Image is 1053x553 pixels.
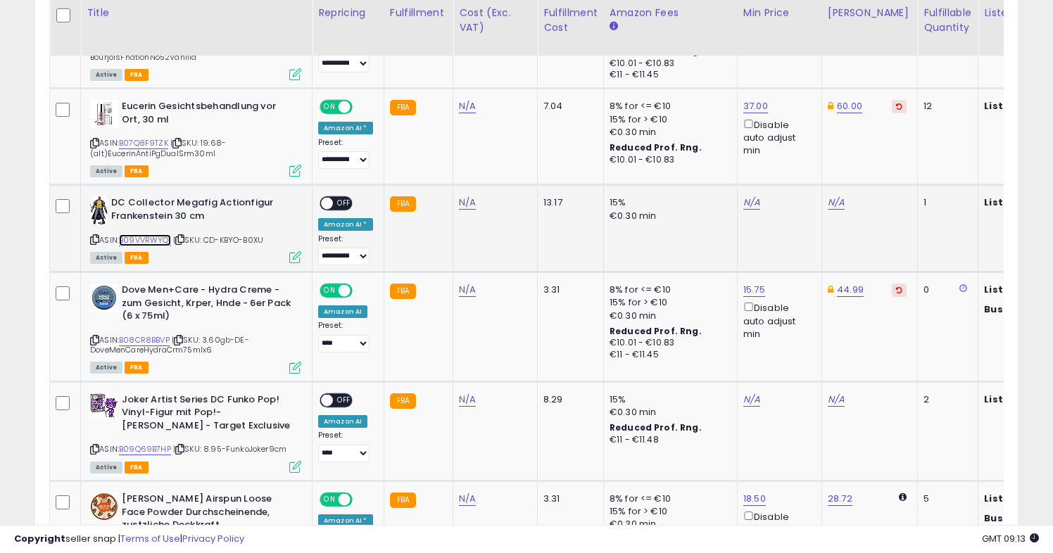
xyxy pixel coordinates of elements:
b: Listed Price: [984,99,1048,113]
div: seller snap | | [14,533,244,546]
span: FBA [125,362,149,374]
span: FBA [125,69,149,81]
div: 15% for > €10 [610,296,726,309]
div: 1 [923,196,967,209]
span: | SKU: 3.60gb-DE-DoveMenCareHydraCrm75mlx6 [90,334,249,355]
div: €0.30 min [610,406,726,419]
div: [PERSON_NAME] [828,6,912,20]
a: Terms of Use [120,532,180,545]
span: OFF [351,101,373,113]
b: Listed Price: [984,283,1048,296]
div: Amazon AI [318,415,367,428]
small: Amazon Fees. [610,20,618,33]
img: 410kqdNAONL._SL40_.jpg [90,100,118,128]
div: €11 - €11.45 [610,349,726,361]
a: N/A [459,196,476,210]
div: €0.30 min [610,126,726,139]
div: €0.30 min [610,210,726,222]
div: 8.29 [543,393,593,406]
a: 18.50 [743,492,766,506]
div: Disable auto adjust min [743,117,811,158]
div: ASIN: [90,196,301,262]
a: N/A [459,283,476,297]
b: Eucerin Gesichtsbehandlung vor Ort, 30 ml [122,100,293,129]
img: 515SfJHXrqL._SL40_.jpg [90,492,118,521]
div: Fulfillable Quantity [923,6,972,35]
span: All listings currently available for purchase on Amazon [90,252,122,264]
b: Reduced Prof. Rng. [610,325,702,337]
div: Amazon AI * [318,218,373,231]
div: €11 - €11.48 [610,434,726,446]
div: Preset: [318,41,373,72]
span: OFF [351,494,373,506]
div: ASIN: [90,100,301,175]
div: 5 [923,492,967,505]
img: 51pEZOnaq6L._SL40_.jpg [90,196,108,224]
b: Dove Men+Care - Hydra Creme - zum Gesicht, Krper, Hnde - 6er Pack (6 x 75ml) [122,284,293,326]
div: 2 [923,393,967,406]
span: ON [321,494,339,506]
a: 28.72 [828,492,852,506]
div: Amazon AI * [318,122,373,134]
div: Min Price [743,6,816,20]
div: Preset: [318,138,373,170]
div: Preset: [318,234,373,266]
b: [PERSON_NAME] Airspun Loose Face Powder Durchscheinende, zustzliche Deckkraft [122,492,293,535]
a: 37.00 [743,99,768,113]
a: Privacy Policy [182,532,244,545]
div: €0.30 min [610,310,726,322]
div: 15% for > €10 [610,113,726,126]
a: B07Q8F9TZK [119,137,168,149]
b: Reduced Prof. Rng. [610,421,702,433]
b: DC Collector Megafig Actionfigur Frankenstein 30 cm [111,196,282,226]
div: ASIN: [90,284,301,372]
div: Amazon AI [318,305,367,318]
span: FBA [125,462,149,473]
div: Disable auto adjust min [743,509,811,549]
div: 3.31 [543,492,593,505]
span: FBA [125,252,149,264]
a: N/A [828,393,845,407]
div: 13.17 [543,196,593,209]
span: All listings currently available for purchase on Amazon [90,462,122,473]
span: 2025-09-10 09:13 GMT [982,532,1039,545]
div: Title [87,6,306,20]
div: Fulfillment Cost [543,6,598,35]
small: FBA [390,100,416,115]
a: N/A [743,196,760,210]
div: €10.01 - €10.83 [610,154,726,166]
div: €10.01 - €10.83 [610,337,726,349]
a: N/A [459,492,476,506]
div: 12 [923,100,967,113]
span: All listings currently available for purchase on Amazon [90,69,122,81]
span: All listings currently available for purchase on Amazon [90,165,122,177]
span: | SKU: 19.68-(alt)EucerinAntiPgDualSrm30ml [90,137,226,158]
span: OFF [351,285,373,297]
small: FBA [390,393,416,409]
div: Preset: [318,431,373,462]
span: All listings currently available for purchase on Amazon [90,362,122,374]
div: ASIN: [90,393,301,471]
img: 51wc4utg4WL._SL40_.jpg [90,393,118,418]
img: 41kAm4qly4L._SL40_.jpg [90,284,118,312]
div: 15% for > €10 [610,505,726,518]
a: N/A [828,196,845,210]
b: Reduced Prof. Rng. [610,141,702,153]
div: ASIN: [90,4,301,79]
a: B09VVRWYQ1 [119,234,171,246]
small: FBA [390,492,416,508]
div: Disable auto adjust min [743,300,811,341]
b: Joker Artist Series DC Funko Pop! Vinyl-Figur mit Pop!-[PERSON_NAME] - Target Exclusive [122,393,293,436]
div: Amazon Fees [610,6,731,20]
b: Listed Price: [984,393,1048,406]
a: 15.75 [743,283,765,297]
div: Preset: [318,321,373,352]
div: Cost (Exc. VAT) [459,6,531,35]
div: Repricing [318,6,378,20]
b: Listed Price: [984,196,1048,209]
div: €10.01 - €10.83 [610,58,726,70]
div: €11 - €11.45 [610,69,726,81]
strong: Copyright [14,532,65,545]
a: B08CR8BBVP [119,334,170,346]
div: 7.04 [543,100,593,113]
